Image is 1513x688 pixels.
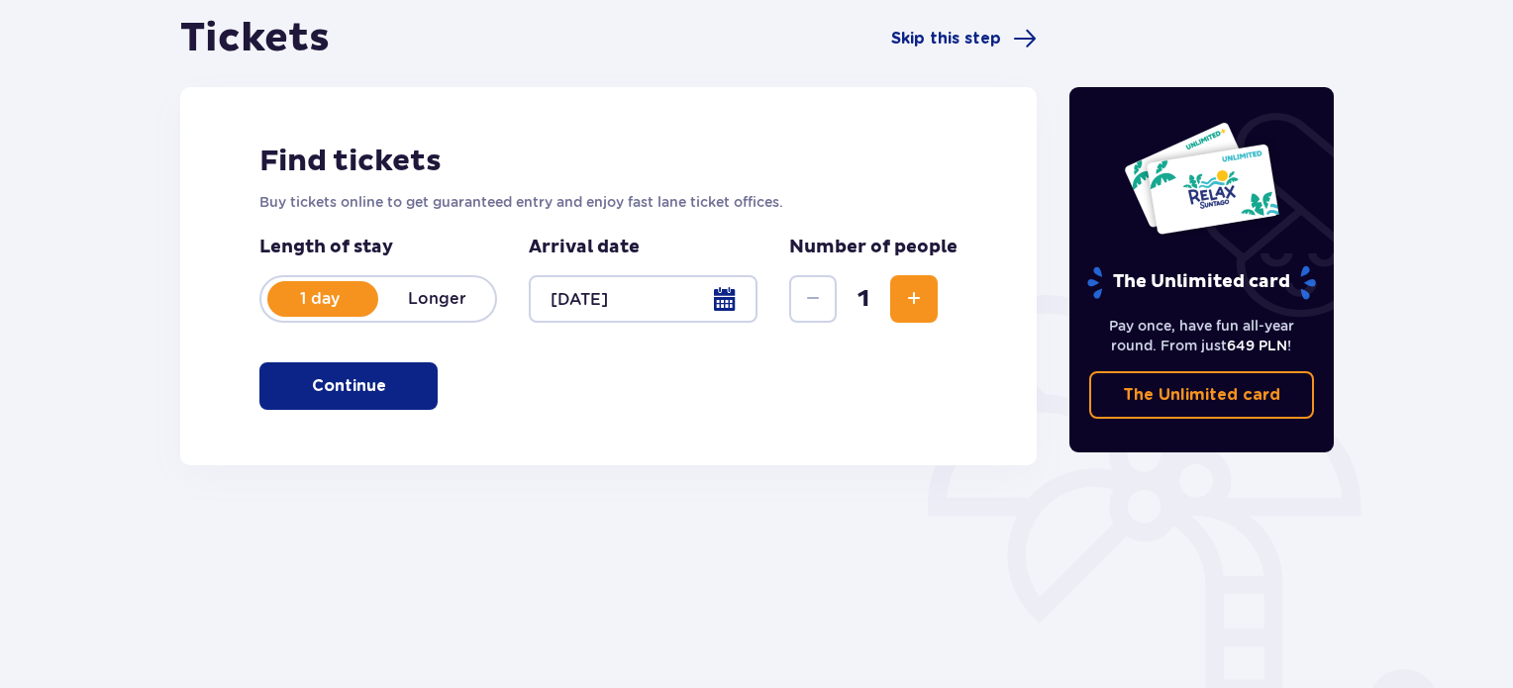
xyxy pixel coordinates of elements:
p: The Unlimited card [1123,384,1280,406]
button: Increase [890,275,938,323]
span: 1 [841,284,886,314]
a: Skip this step [891,27,1037,50]
p: Buy tickets online to get guaranteed entry and enjoy fast lane ticket offices. [259,192,958,212]
p: Length of stay [259,236,497,259]
span: Skip this step [891,28,1001,49]
p: Pay once, have fun all-year round. From just ! [1089,316,1315,355]
p: Longer [378,288,495,310]
p: The Unlimited card [1085,265,1318,300]
p: Arrival date [529,236,640,259]
span: 649 PLN [1227,338,1287,353]
img: Two entry cards to Suntago with the word 'UNLIMITED RELAX', featuring a white background with tro... [1123,121,1280,236]
button: Continue [259,362,438,410]
a: The Unlimited card [1089,371,1315,419]
h1: Tickets [180,14,330,63]
p: Continue [312,375,386,397]
h2: Find tickets [259,143,958,180]
p: Number of people [789,236,958,259]
button: Decrease [789,275,837,323]
p: 1 day [261,288,378,310]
